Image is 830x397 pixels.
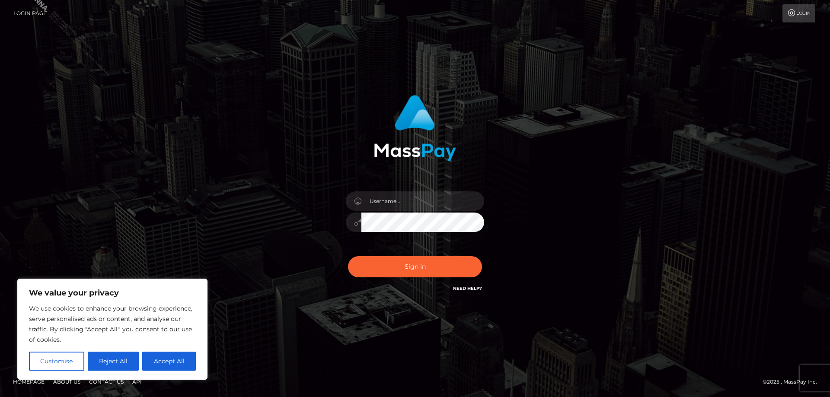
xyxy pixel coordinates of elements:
[142,352,196,371] button: Accept All
[29,352,84,371] button: Customise
[86,375,127,388] a: Contact Us
[88,352,139,371] button: Reject All
[29,303,196,345] p: We use cookies to enhance your browsing experience, serve personalised ads or content, and analys...
[13,4,47,22] a: Login Page
[29,288,196,298] p: We value your privacy
[10,375,48,388] a: Homepage
[782,4,815,22] a: Login
[129,375,145,388] a: API
[361,191,484,211] input: Username...
[763,377,824,387] div: © 2025 , MassPay Inc.
[374,95,456,161] img: MassPay Login
[50,375,84,388] a: About Us
[17,279,207,380] div: We value your privacy
[453,286,482,291] a: Need Help?
[348,256,482,277] button: Sign in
